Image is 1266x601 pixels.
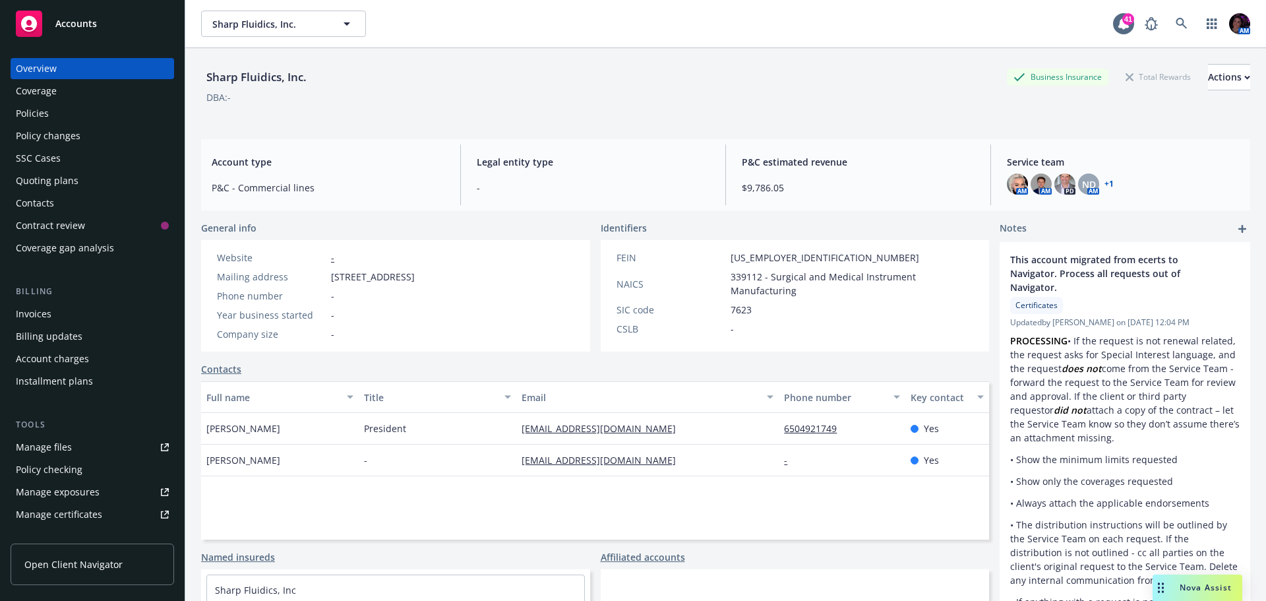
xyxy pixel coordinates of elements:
[1234,221,1250,237] a: add
[601,221,647,235] span: Identifiers
[16,504,102,525] div: Manage certificates
[516,381,779,413] button: Email
[16,148,61,169] div: SSC Cases
[11,215,174,236] a: Contract review
[16,80,57,102] div: Coverage
[201,11,366,37] button: Sharp Fluidics, Inc.
[1082,177,1096,191] span: ND
[364,453,367,467] span: -
[779,381,905,413] button: Phone number
[1208,65,1250,90] div: Actions
[212,181,444,195] span: P&C - Commercial lines
[1208,64,1250,90] button: Actions
[16,326,82,347] div: Billing updates
[1062,362,1102,375] em: does not
[1168,11,1195,37] a: Search
[16,125,80,146] div: Policy changes
[11,5,174,42] a: Accounts
[742,155,975,169] span: P&C estimated revenue
[731,322,734,336] span: -
[16,170,78,191] div: Quoting plans
[1010,518,1240,587] p: • The distribution instructions will be outlined by the Service Team on each request. If the dist...
[617,251,725,265] div: FEIN
[11,418,174,431] div: Tools
[206,90,231,104] div: DBA: -
[11,170,174,191] a: Quoting plans
[331,270,415,284] span: [STREET_ADDRESS]
[331,327,334,341] span: -
[1010,334,1240,445] p: • If the request is not renewal related, the request asks for Special Interest language, and the ...
[11,125,174,146] a: Policy changes
[217,308,326,322] div: Year business started
[1031,174,1052,195] img: photo
[217,327,326,341] div: Company size
[924,422,939,435] span: Yes
[784,422,847,435] a: 6504921749
[201,550,275,564] a: Named insureds
[11,193,174,214] a: Contacts
[1010,474,1240,488] p: • Show only the coverages requested
[617,303,725,317] div: SIC code
[201,221,256,235] span: General info
[217,289,326,303] div: Phone number
[11,58,174,79] a: Overview
[905,381,989,413] button: Key contact
[212,155,444,169] span: Account type
[731,251,919,265] span: [US_EMPLOYER_IDENTIFICATION_NUMBER]
[11,504,174,525] a: Manage certificates
[11,482,174,503] a: Manage exposures
[1180,582,1232,593] span: Nova Assist
[11,326,174,347] a: Billing updates
[217,270,326,284] div: Mailing address
[212,17,326,31] span: Sharp Fluidics, Inc.
[1153,575,1242,601] button: Nova Assist
[1015,300,1058,311] span: Certificates
[55,18,97,29] span: Accounts
[477,181,709,195] span: -
[11,348,174,369] a: Account charges
[924,453,939,467] span: Yes
[201,69,312,86] div: Sharp Fluidics, Inc.
[16,103,49,124] div: Policies
[16,58,57,79] div: Overview
[522,391,759,404] div: Email
[1138,11,1164,37] a: Report a Bug
[11,371,174,392] a: Installment plans
[1007,155,1240,169] span: Service team
[731,303,752,317] span: 7623
[331,308,334,322] span: -
[617,322,725,336] div: CSLB
[1010,253,1205,294] span: This account migrated from ecerts to Navigator. Process all requests out of Navigator.
[364,422,406,435] span: President
[11,437,174,458] a: Manage files
[11,285,174,298] div: Billing
[16,526,82,548] div: Manage claims
[1054,404,1087,416] em: did not
[1199,11,1225,37] a: Switch app
[1007,174,1028,195] img: photo
[1010,334,1068,347] strong: PROCESSING
[16,482,100,503] div: Manage exposures
[16,237,114,259] div: Coverage gap analysis
[1010,496,1240,510] p: • Always attach the applicable endorsements
[16,348,89,369] div: Account charges
[784,391,885,404] div: Phone number
[206,422,280,435] span: [PERSON_NAME]
[11,80,174,102] a: Coverage
[16,371,93,392] div: Installment plans
[1054,174,1075,195] img: photo
[731,270,974,298] span: 339112 - Surgical and Medical Instrument Manufacturing
[742,181,975,195] span: $9,786.05
[11,526,174,548] a: Manage claims
[217,251,326,265] div: Website
[11,103,174,124] a: Policies
[1104,180,1114,188] a: +1
[1007,69,1108,85] div: Business Insurance
[477,155,709,169] span: Legal entity type
[331,251,334,264] a: -
[364,391,497,404] div: Title
[1010,453,1240,466] p: • Show the minimum limits requested
[215,584,296,596] a: Sharp Fluidics, Inc
[1229,13,1250,34] img: photo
